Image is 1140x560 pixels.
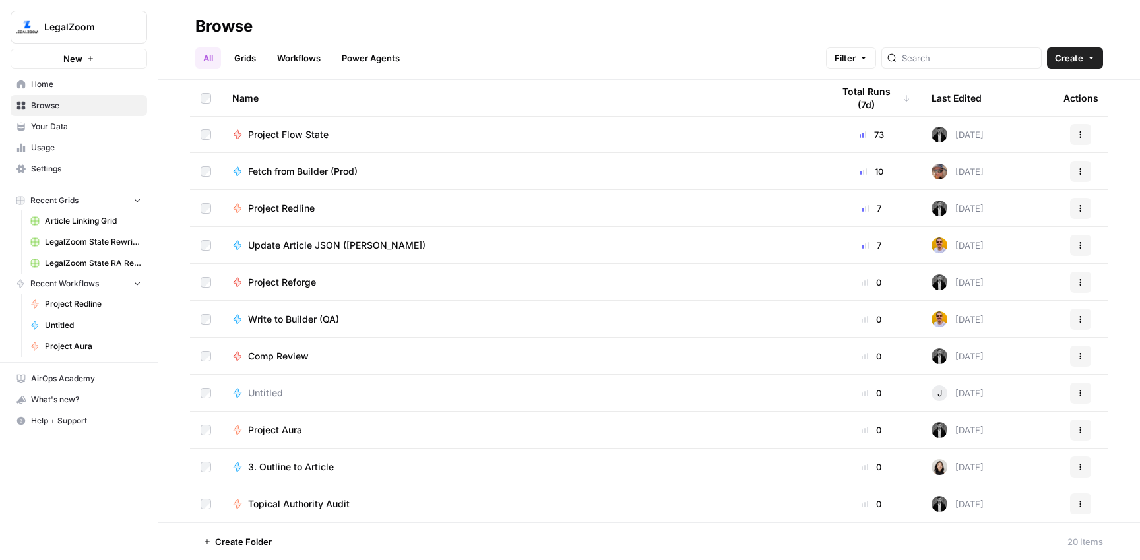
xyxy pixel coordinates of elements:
[902,51,1036,65] input: Search
[932,496,984,512] div: [DATE]
[248,313,339,326] span: Write to Builder (QA)
[45,319,141,331] span: Untitled
[833,80,910,116] div: Total Runs (7d)
[1047,47,1103,69] button: Create
[232,202,811,215] a: Project Redline
[248,276,316,289] span: Project Reforge
[232,497,811,511] a: Topical Authority Audit
[248,460,334,474] span: 3. Outline to Article
[932,274,947,290] img: agqtm212c27aeosmjiqx3wzecrl1
[232,165,811,178] a: Fetch from Builder (Prod)
[248,165,358,178] span: Fetch from Builder (Prod)
[937,387,942,400] span: J
[833,165,910,178] div: 10
[45,257,141,269] span: LegalZoom State RA Rewrites
[833,497,910,511] div: 0
[248,423,302,437] span: Project Aura
[31,415,141,427] span: Help + Support
[232,423,811,437] a: Project Aura
[932,164,947,179] img: 6gbhizg75jsx2iigq51esfa73fel
[11,410,147,431] button: Help + Support
[11,389,147,410] button: What's new?
[195,47,221,69] a: All
[835,51,856,65] span: Filter
[31,142,141,154] span: Usage
[932,348,947,364] img: agqtm212c27aeosmjiqx3wzecrl1
[232,128,811,141] a: Project Flow State
[232,239,811,252] a: Update Article JSON ([PERSON_NAME])
[15,15,39,39] img: LegalZoom Logo
[932,311,947,327] img: mtm3mwwjid4nvhapkft0keo1ean8
[11,95,147,116] a: Browse
[833,313,910,326] div: 0
[248,128,329,141] span: Project Flow State
[1055,51,1083,65] span: Create
[31,121,141,133] span: Your Data
[932,385,984,401] div: [DATE]
[232,387,811,400] a: Untitled
[11,158,147,179] a: Settings
[826,47,876,69] button: Filter
[63,52,82,65] span: New
[932,127,947,142] img: agqtm212c27aeosmjiqx3wzecrl1
[248,387,283,400] span: Untitled
[932,127,984,142] div: [DATE]
[11,191,147,210] button: Recent Grids
[232,460,811,474] a: 3. Outline to Article
[833,387,910,400] div: 0
[833,460,910,474] div: 0
[833,423,910,437] div: 0
[31,373,141,385] span: AirOps Academy
[45,298,141,310] span: Project Redline
[195,531,280,552] button: Create Folder
[248,350,309,363] span: Comp Review
[232,276,811,289] a: Project Reforge
[932,496,947,512] img: agqtm212c27aeosmjiqx3wzecrl1
[45,236,141,248] span: LegalZoom State Rewrites INC
[11,49,147,69] button: New
[24,315,147,336] a: Untitled
[334,47,408,69] a: Power Agents
[932,459,984,475] div: [DATE]
[232,313,811,326] a: Write to Builder (QA)
[11,390,146,410] div: What's new?
[833,202,910,215] div: 7
[833,128,910,141] div: 73
[833,239,910,252] div: 7
[932,164,984,179] div: [DATE]
[24,294,147,315] a: Project Redline
[932,237,947,253] img: mtm3mwwjid4nvhapkft0keo1ean8
[11,11,147,44] button: Workspace: LegalZoom
[248,202,315,215] span: Project Redline
[248,239,426,252] span: Update Article JSON ([PERSON_NAME])
[24,253,147,274] a: LegalZoom State RA Rewrites
[45,215,141,227] span: Article Linking Grid
[11,368,147,389] a: AirOps Academy
[31,100,141,111] span: Browse
[232,350,811,363] a: Comp Review
[31,163,141,175] span: Settings
[44,20,124,34] span: LegalZoom
[232,80,811,116] div: Name
[833,276,910,289] div: 0
[11,274,147,294] button: Recent Workflows
[932,274,984,290] div: [DATE]
[932,422,947,438] img: agqtm212c27aeosmjiqx3wzecrl1
[932,237,984,253] div: [DATE]
[248,497,350,511] span: Topical Authority Audit
[932,459,947,475] img: t5ef5oef8zpw1w4g2xghobes91mw
[31,78,141,90] span: Home
[932,201,947,216] img: agqtm212c27aeosmjiqx3wzecrl1
[932,80,982,116] div: Last Edited
[11,116,147,137] a: Your Data
[24,210,147,232] a: Article Linking Grid
[1067,535,1103,548] div: 20 Items
[30,278,99,290] span: Recent Workflows
[932,348,984,364] div: [DATE]
[24,336,147,357] a: Project Aura
[932,201,984,216] div: [DATE]
[269,47,329,69] a: Workflows
[11,137,147,158] a: Usage
[24,232,147,253] a: LegalZoom State Rewrites INC
[833,350,910,363] div: 0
